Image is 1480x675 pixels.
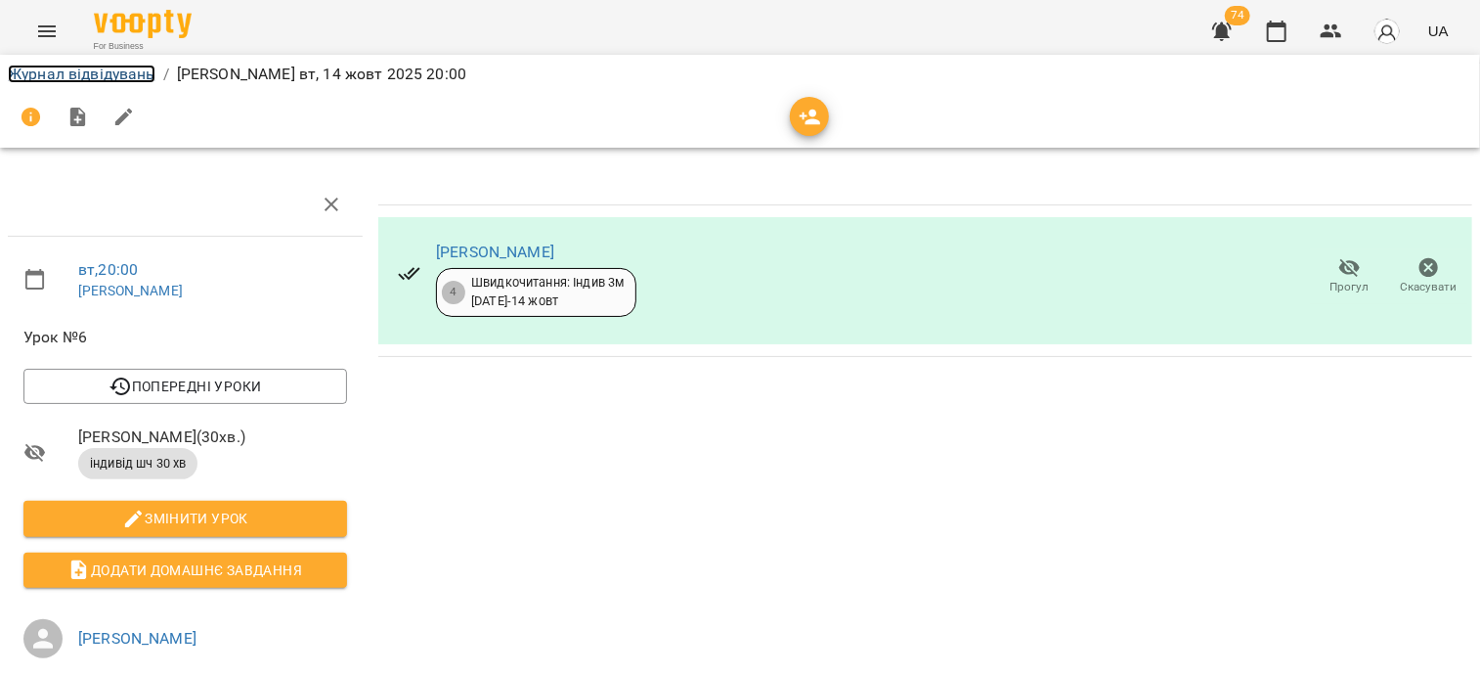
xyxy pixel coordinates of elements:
button: Скасувати [1389,249,1468,304]
a: [PERSON_NAME] [78,283,183,298]
span: Додати домашнє завдання [39,559,331,582]
button: UA [1420,13,1457,49]
a: [PERSON_NAME] [78,629,196,648]
button: Попередні уроки [23,369,347,404]
button: Додати домашнє завдання [23,553,347,588]
button: Прогул [1310,249,1389,304]
span: UA [1428,21,1449,41]
nav: breadcrumb [8,63,1472,86]
img: avatar_s.png [1373,18,1401,45]
li: / [163,63,169,86]
span: For Business [94,40,192,53]
a: [PERSON_NAME] [436,243,554,261]
img: Voopty Logo [94,10,192,38]
div: 4 [442,281,465,304]
div: Швидкочитання: Індив 3м [DATE] - 14 жовт [471,274,624,310]
span: Урок №6 [23,326,347,349]
span: 74 [1225,6,1250,25]
span: Попередні уроки [39,375,331,398]
a: Журнал відвідувань [8,65,155,83]
span: індивід шч 30 хв [78,455,197,472]
button: Menu [23,8,70,55]
a: вт , 20:00 [78,260,138,279]
span: Скасувати [1401,279,1458,295]
span: Прогул [1330,279,1370,295]
button: Змінити урок [23,501,347,536]
span: [PERSON_NAME] ( 30 хв. ) [78,426,347,449]
p: [PERSON_NAME] вт, 14 жовт 2025 20:00 [177,63,466,86]
span: Змінити урок [39,507,331,530]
